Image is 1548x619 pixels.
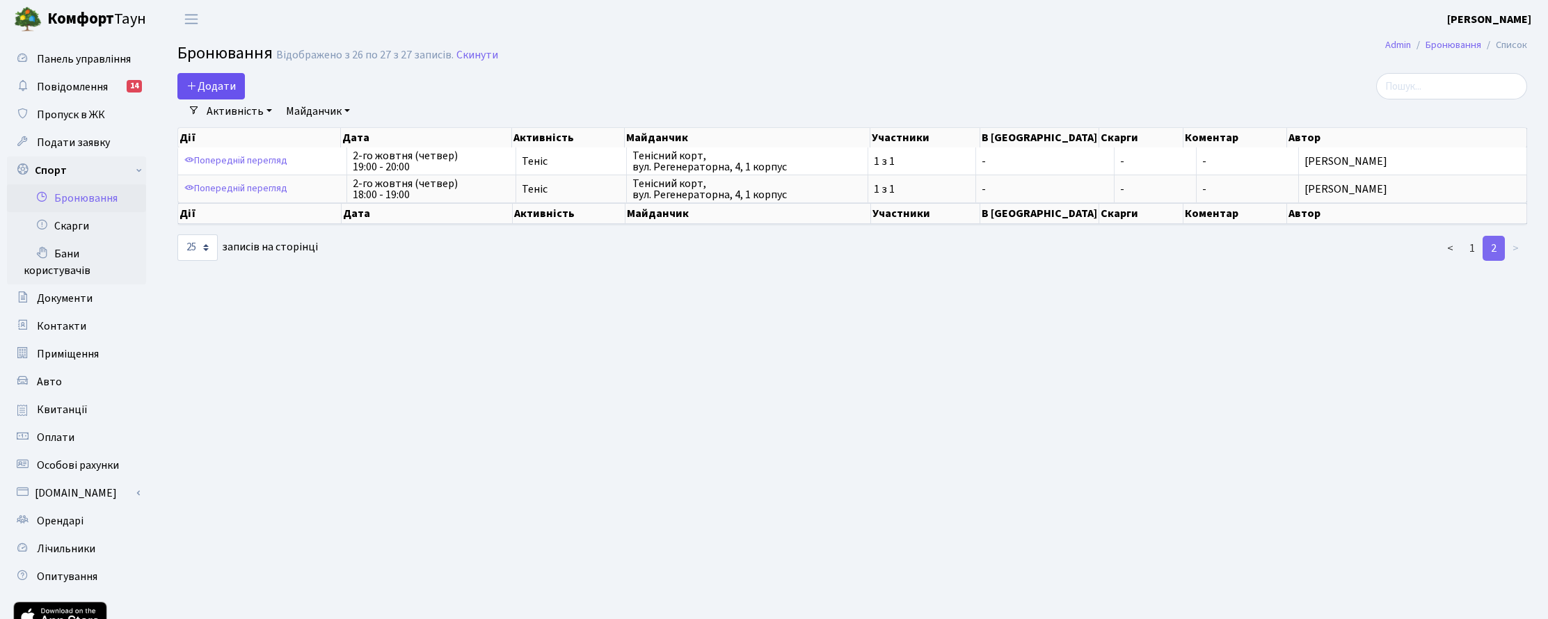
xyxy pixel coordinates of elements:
[7,396,146,424] a: Квитанції
[7,340,146,368] a: Приміщення
[47,8,146,31] span: Таун
[625,203,871,224] th: Майданчик
[37,513,83,529] span: Орендарі
[341,128,512,147] th: Дата
[982,184,1108,195] span: -
[7,156,146,184] a: Спорт
[1483,236,1505,261] a: 2
[7,45,146,73] a: Панель управління
[1461,236,1483,261] a: 1
[7,424,146,451] a: Оплати
[178,128,341,147] th: Дії
[177,234,218,261] select: записів на сторінці
[982,156,1108,167] span: -
[201,99,278,123] a: Активність
[1385,38,1411,52] a: Admin
[37,458,119,473] span: Особові рахунки
[177,41,273,65] span: Бронювання
[37,430,74,445] span: Оплати
[1364,31,1548,60] nav: breadcrumb
[456,49,498,62] a: Скинути
[1202,182,1206,197] span: -
[1481,38,1527,53] li: Список
[1099,203,1183,224] th: Скарги
[181,150,291,172] a: Попередній перегляд
[37,374,62,389] span: Авто
[37,402,88,417] span: Квитанції
[7,451,146,479] a: Особові рахунки
[1304,184,1521,195] span: [PERSON_NAME]
[353,178,510,200] span: 2-го жовтня (четвер) 18:00 - 19:00
[47,8,114,30] b: Комфорт
[1120,156,1190,167] span: -
[181,178,291,200] a: Попередній перегляд
[1120,184,1190,195] span: -
[1183,128,1287,147] th: Коментар
[342,203,513,224] th: Дата
[7,507,146,535] a: Орендарі
[7,563,146,590] a: Опитування
[522,184,621,195] span: Теніс
[870,128,980,147] th: Участники
[7,212,146,240] a: Скарги
[37,319,86,334] span: Контакти
[7,368,146,396] a: Авто
[177,234,318,261] label: записів на сторінці
[1287,128,1527,147] th: Автор
[1099,128,1183,147] th: Скарги
[7,73,146,101] a: Повідомлення14
[37,541,95,556] span: Лічильники
[1426,38,1481,52] a: Бронювання
[127,80,142,93] div: 14
[7,101,146,129] a: Пропуск в ЖК
[7,535,146,563] a: Лічильники
[37,135,110,150] span: Подати заявку
[280,99,356,123] a: Майданчик
[37,107,105,122] span: Пропуск в ЖК
[1287,203,1527,224] th: Автор
[874,184,970,195] span: 1 з 1
[37,569,97,584] span: Опитування
[1304,156,1521,167] span: [PERSON_NAME]
[7,184,146,212] a: Бронювання
[1376,73,1527,99] input: Пошук...
[37,346,99,362] span: Приміщення
[353,150,510,172] span: 2-го жовтня (четвер) 19:00 - 20:00
[512,128,625,147] th: Активність
[980,128,1099,147] th: В [GEOGRAPHIC_DATA]
[1447,11,1531,28] a: [PERSON_NAME]
[1439,236,1462,261] a: <
[522,156,621,167] span: Теніс
[1202,154,1206,169] span: -
[632,178,862,200] span: Тенісний корт, вул. Регенераторна, 4, 1 корпус
[1183,203,1287,224] th: Коментар
[174,8,209,31] button: Переключити навігацію
[632,150,862,172] span: Тенісний корт, вул. Регенераторна, 4, 1 корпус
[980,203,1099,224] th: В [GEOGRAPHIC_DATA]
[177,73,245,99] button: Додати
[276,49,454,62] div: Відображено з 26 по 27 з 27 записів.
[37,291,93,306] span: Документи
[37,51,131,67] span: Панель управління
[7,312,146,340] a: Контакти
[7,479,146,507] a: [DOMAIN_NAME]
[513,203,625,224] th: Активність
[178,203,342,224] th: Дії
[7,129,146,156] a: Подати заявку
[625,128,870,147] th: Майданчик
[874,156,970,167] span: 1 з 1
[871,203,981,224] th: Участники
[7,240,146,284] a: Бани користувачів
[7,284,146,312] a: Документи
[1447,12,1531,27] b: [PERSON_NAME]
[14,6,42,33] img: logo.png
[37,79,108,95] span: Повідомлення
